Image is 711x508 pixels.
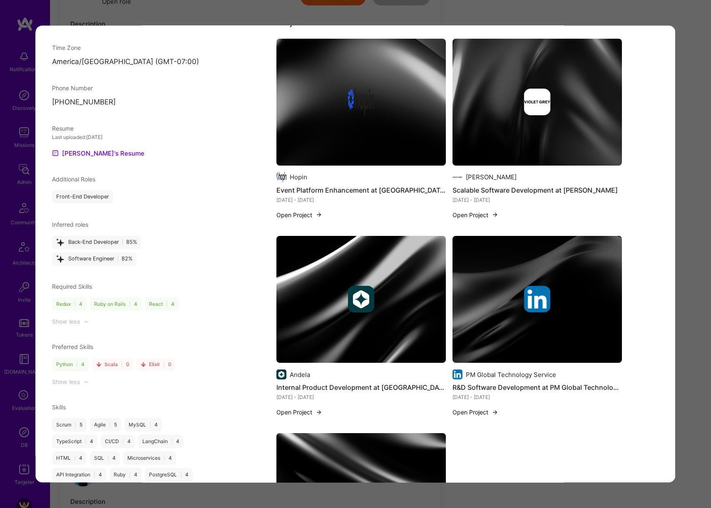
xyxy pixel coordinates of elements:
div: Python 4 [52,357,89,371]
button: Open Project [452,407,498,416]
img: cover [452,235,622,362]
h4: Scalable Software Development at [PERSON_NAME] [452,184,622,195]
span: | [149,421,151,428]
img: Company logo [524,88,551,115]
img: Company logo [276,369,286,379]
div: MySQL 4 [124,418,162,431]
h4: Internal Product Development at [GEOGRAPHIC_DATA] [276,382,446,392]
button: Open Project [276,210,322,219]
div: Ruby 4 [109,468,142,481]
span: Resume [52,124,74,131]
div: [DATE] - [DATE] [276,195,446,204]
span: | [107,454,109,461]
img: arrow-right [492,211,498,218]
i: icon StarsPurple [56,238,64,246]
div: Front-End Developer [52,190,113,203]
p: [GEOGRAPHIC_DATA], [GEOGRAPHIC_DATA], [GEOGRAPHIC_DATA] [52,7,206,27]
span: | [122,438,124,444]
span: | [74,300,76,307]
div: [PERSON_NAME] [466,173,517,181]
span: Time Zone [52,44,81,51]
span: Preferred Skills [52,343,93,350]
div: Elixir 0 [137,357,175,371]
span: Inferred roles [52,221,88,228]
div: Scrum 5 [52,418,87,431]
img: Company logo [452,369,462,379]
h4: Event Platform Enhancement at [GEOGRAPHIC_DATA] [276,184,446,195]
img: arrow-right [492,409,498,415]
img: cover [452,38,622,165]
div: PM Global Technology Service [466,370,556,379]
img: arrow-right [316,409,322,415]
span: Additional Roles [52,175,95,182]
div: PostgreSQL 4 [145,468,193,481]
div: Hopin [290,173,307,181]
div: LangChain 4 [138,434,184,448]
div: Microservices 4 [123,451,176,464]
div: TypeScript 4 [52,434,97,448]
span: | [74,454,76,461]
div: Software Engineer 82% [52,252,137,265]
div: Redux 4 [52,297,87,310]
div: SQL 4 [90,451,120,464]
img: Company logo [348,88,375,115]
span: Phone Number [52,84,93,92]
span: | [171,438,173,444]
div: [DATE] - [DATE] [452,392,622,401]
div: React 4 [145,297,179,310]
p: [PHONE_NUMBER] [52,97,206,107]
span: | [163,361,165,367]
a: [PERSON_NAME]'s Resume [52,148,144,158]
div: HTML 4 [52,451,87,464]
div: Agile 5 [90,418,121,431]
div: Andela [290,370,310,379]
div: Back-End Developer 85% [52,235,141,248]
span: | [109,421,111,428]
img: cover [276,235,446,362]
span: Skills [52,403,66,410]
i: icon Low [96,362,101,367]
span: | [164,454,165,461]
img: Company logo [524,286,551,312]
img: Company logo [348,286,375,312]
img: Company logo [276,172,286,182]
img: arrow-right [316,211,322,218]
span: | [94,471,95,478]
button: Open Project [276,407,322,416]
h4: R&D Software Development at PM Global Technology Services [452,382,622,392]
span: | [129,471,131,478]
span: | [85,438,87,444]
img: Resume [52,149,59,156]
div: Last uploaded: [DATE] [52,132,206,141]
div: modal [35,25,675,483]
span: | [166,300,168,307]
div: Projects [276,16,309,28]
div: API Integration 4 [52,468,106,481]
div: CI/CD 4 [101,434,135,448]
span: | [75,421,76,428]
span: | [121,361,123,367]
img: Company logo [452,172,462,182]
span: | [76,361,78,367]
span: | [180,471,182,478]
div: [DATE] - [DATE] [276,392,446,401]
span: Required Skills [52,282,92,290]
button: Open Project [452,210,498,219]
div: [DATE] - [DATE] [452,195,622,204]
div: Show less [52,377,80,386]
div: Ruby on Rails 4 [90,297,142,310]
div: Scala 0 [92,357,133,371]
img: cover [276,38,446,165]
p: America/[GEOGRAPHIC_DATA] (GMT-07:00 ) [52,57,206,67]
i: icon StarsPurple [56,255,64,263]
span: | [129,300,131,307]
i: icon Low [141,362,146,367]
div: Show less [52,317,80,325]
